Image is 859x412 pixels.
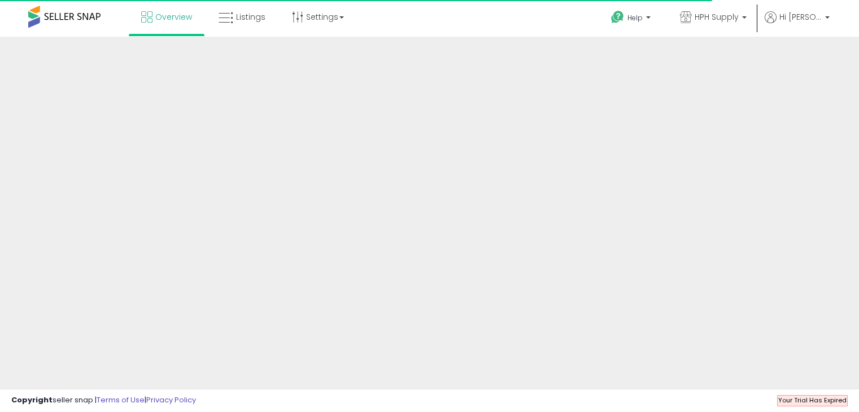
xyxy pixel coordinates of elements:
span: Help [627,13,643,23]
span: HPH Supply [695,11,739,23]
i: Get Help [611,10,625,24]
strong: Copyright [11,395,53,405]
span: Overview [155,11,192,23]
a: Terms of Use [97,395,145,405]
div: seller snap | | [11,395,196,406]
span: Listings [236,11,265,23]
span: Hi [PERSON_NAME] [779,11,822,23]
a: Hi [PERSON_NAME] [765,11,830,37]
a: Help [602,2,662,37]
span: Your Trial Has Expired [778,396,847,405]
a: Privacy Policy [146,395,196,405]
